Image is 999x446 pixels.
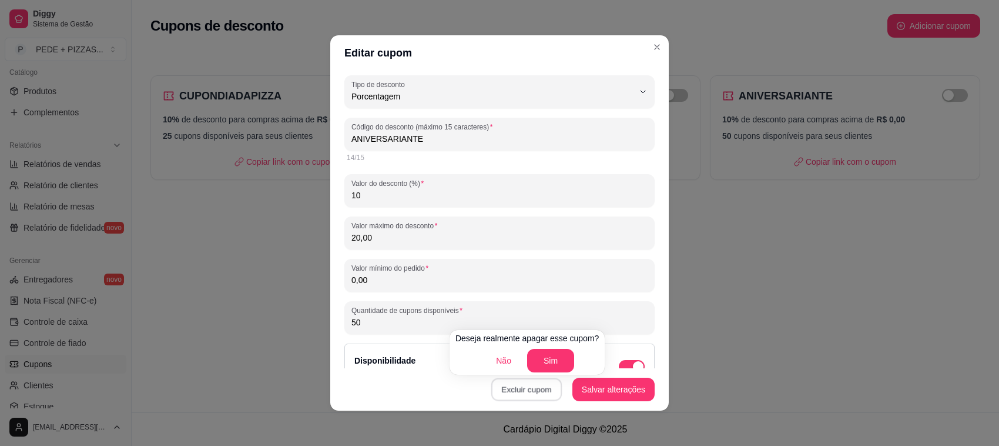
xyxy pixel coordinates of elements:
[330,35,669,71] header: Editar cupom
[351,263,433,273] label: Valor mínimo do pedido
[351,133,648,145] input: Código do desconto (máximo 15 caracteres)
[351,274,648,286] input: Valor mínimo do pedido
[351,305,467,315] label: Quantidade de cupons disponíveis
[491,378,562,401] button: Excluir cupom
[351,221,441,231] label: Valor máximo do desconto
[527,349,574,372] button: Sim
[351,317,648,328] input: Quantidade de cupons disponíveis
[351,178,428,188] label: Valor do desconto (%)
[648,38,666,56] button: Close
[572,378,655,401] button: Salvar alterações
[351,122,497,132] label: Código do desconto (máximo 15 caracteres)
[480,349,527,372] button: Não
[455,332,599,344] p: Deseja realmente apagar esse cupom?
[354,356,415,365] label: Disponibilidade
[351,91,633,102] span: Porcentagem
[351,189,648,201] input: Valor do desconto (%)
[347,153,652,162] div: 14/15
[351,79,409,89] label: Tipo de desconto
[351,232,648,244] input: Valor máximo do desconto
